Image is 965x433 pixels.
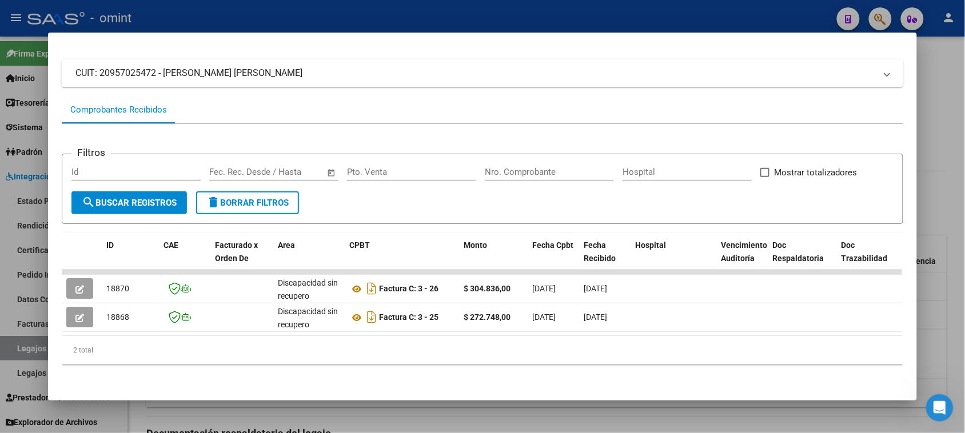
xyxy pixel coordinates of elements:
[82,195,95,209] mat-icon: search
[278,240,295,250] span: Area
[325,166,338,179] button: Open calendar
[721,240,767,263] span: Vencimiento Auditoría
[196,191,299,214] button: Borrar Filtros
[532,312,556,322] span: [DATE]
[532,240,573,250] span: Fecha Cpbt
[841,240,887,263] span: Doc Trazabilidad
[584,240,616,263] span: Fecha Recibido
[379,284,438,294] strong: Factura C: 3 - 26
[159,233,210,283] datatable-header-cell: CAE
[464,312,511,322] strong: $ 272.748,00
[209,167,256,177] input: Fecha inicio
[106,240,114,250] span: ID
[349,240,370,250] span: CPBT
[102,233,159,283] datatable-header-cell: ID
[774,166,857,179] span: Mostrar totalizadores
[273,233,345,283] datatable-header-cell: Area
[266,167,321,177] input: Fecha fin
[215,240,258,263] span: Facturado x Orden De
[635,240,666,250] span: Hospital
[464,240,487,250] span: Monto
[364,279,379,298] i: Descargar documento
[210,233,273,283] datatable-header-cell: Facturado x Orden De
[278,278,338,300] span: Discapacidad sin recupero
[164,240,178,250] span: CAE
[532,284,556,293] span: [DATE]
[71,145,111,160] h3: Filtros
[82,198,177,208] span: Buscar Registros
[345,233,459,283] datatable-header-cell: CPBT
[71,191,187,214] button: Buscar Registros
[584,312,607,322] span: [DATE]
[772,240,824,263] span: Doc Respaldatoria
[106,312,129,322] span: 18868
[584,284,607,293] span: [DATE]
[364,308,379,326] i: Descargar documento
[716,233,768,283] datatable-header-cell: Vencimiento Auditoría
[579,233,631,283] datatable-header-cell: Fecha Recibido
[464,284,511,293] strong: $ 304.836,00
[631,233,716,283] datatable-header-cell: Hospital
[278,307,338,329] span: Discapacidad sin recupero
[62,336,903,364] div: 2 total
[206,195,220,209] mat-icon: delete
[459,233,528,283] datatable-header-cell: Monto
[768,233,836,283] datatable-header-cell: Doc Respaldatoria
[836,233,905,283] datatable-header-cell: Doc Trazabilidad
[206,198,289,208] span: Borrar Filtros
[106,284,129,293] span: 18870
[926,394,954,422] iframe: Intercom live chat
[528,233,579,283] datatable-header-cell: Fecha Cpbt
[70,103,167,117] div: Comprobantes Recibidos
[75,66,875,80] mat-panel-title: CUIT: 20957025472 - [PERSON_NAME] [PERSON_NAME]
[379,313,438,322] strong: Factura C: 3 - 25
[62,59,903,87] mat-expansion-panel-header: CUIT: 20957025472 - [PERSON_NAME] [PERSON_NAME]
